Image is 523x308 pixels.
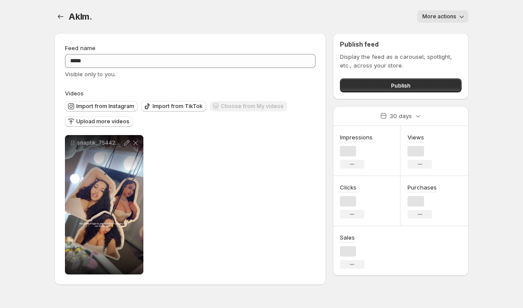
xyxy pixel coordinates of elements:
button: More actions [417,10,469,23]
span: Videos [65,90,84,97]
button: Publish [340,78,462,92]
span: Aklm. [68,11,92,22]
span: More actions [422,13,456,20]
p: snaptik_7544223063160687885_hd [77,139,122,146]
h3: Clicks [340,183,357,192]
h3: Sales [340,233,355,242]
span: Import from TikTok [153,103,203,110]
span: Publish [391,81,411,90]
h2: Publish feed [340,40,462,49]
h3: Views [408,133,424,142]
span: Import from Instagram [76,103,134,110]
button: Import from Instagram [65,101,138,112]
span: Upload more videos [76,118,129,125]
p: 30 days [390,112,412,120]
p: Display the feed as a carousel, spotlight, etc., across your store. [340,52,462,70]
button: Upload more videos [65,116,133,127]
span: Visible only to you. [65,71,116,78]
h3: Purchases [408,183,437,192]
button: Import from TikTok [141,101,206,112]
h3: Impressions [340,133,373,142]
span: Feed name [65,44,95,51]
div: snaptik_7544223063160687885_hd [65,135,143,274]
button: Settings [54,10,67,23]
